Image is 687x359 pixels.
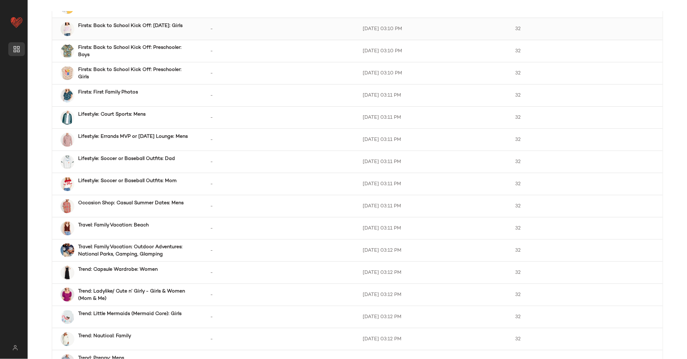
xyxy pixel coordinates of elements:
td: - [205,195,358,217]
b: Firsts: Back to School Kick Off: [DATE]: Girls [78,22,183,29]
td: 32 [510,217,663,240]
td: - [205,151,358,173]
td: 32 [510,40,663,62]
td: - [205,84,358,107]
b: Lifestyle: Court Sports: Mens [78,111,146,118]
b: Trend: Little Mermaids (Mermaid Core): Girls [78,310,182,317]
b: Lifestyle: Errands MVP or [DATE] Lounge: Mens [78,133,188,140]
td: - [205,328,358,350]
td: - [205,306,358,328]
td: 32 [510,129,663,151]
td: [DATE] 03:12 PM [358,306,510,328]
td: 32 [510,107,663,129]
td: [DATE] 03:11 PM [358,173,510,195]
td: [DATE] 03:11 PM [358,151,510,173]
td: [DATE] 03:12 PM [358,328,510,350]
td: [DATE] 03:11 PM [358,129,510,151]
b: Travel: Family Vacation: Outdoor Adventures: National Parks, Camping, Glamping [78,243,193,258]
td: [DATE] 03:12 PM [358,262,510,284]
td: [DATE] 03:12 PM [358,284,510,306]
td: [DATE] 03:11 PM [358,84,510,107]
b: Firsts: Back to School Kick Off: Preschooler: Boys [78,44,193,59]
td: - [205,240,358,262]
b: Trend: Nautical: Family [78,332,131,340]
td: 32 [510,151,663,173]
b: Firsts: First Family Photos [78,89,138,96]
b: Travel: Family Vacation: Beach [78,222,149,229]
td: 32 [510,306,663,328]
td: - [205,129,358,151]
td: [DATE] 03:10 PM [358,62,510,84]
td: [DATE] 03:11 PM [358,217,510,240]
td: [DATE] 03:10 PM [358,18,510,40]
td: 32 [510,284,663,306]
td: - [205,262,358,284]
td: - [205,284,358,306]
b: Trend: Capsule Wardrobe: Women [78,266,158,273]
td: - [205,40,358,62]
td: - [205,217,358,240]
td: 32 [510,262,663,284]
td: [DATE] 03:12 PM [358,240,510,262]
b: Trend: Ladylike/ Cute n’ Girly - Girls & Women (Mom & Me) [78,288,193,302]
td: - [205,107,358,129]
td: - [205,173,358,195]
b: Lifestyle: Soccer or Baseball Outfits: Dad [78,155,175,162]
td: 32 [510,62,663,84]
td: 32 [510,84,663,107]
td: 32 [510,195,663,217]
td: 32 [510,18,663,40]
td: 32 [510,240,663,262]
td: [DATE] 03:10 PM [358,40,510,62]
td: 32 [510,328,663,350]
td: 32 [510,173,663,195]
img: svg%3e [8,345,22,351]
b: Lifestyle: Soccer or Baseball Outfits: Mom [78,177,177,185]
td: [DATE] 03:11 PM [358,107,510,129]
b: Firsts: Back to School Kick Off: Preschooler: Girls [78,66,193,81]
b: Occasion Shop: Casual Summer Dates: Mens [78,199,184,207]
td: [DATE] 03:11 PM [358,195,510,217]
img: heart_red.DM2ytmEG.svg [10,15,24,29]
td: - [205,18,358,40]
td: - [205,62,358,84]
